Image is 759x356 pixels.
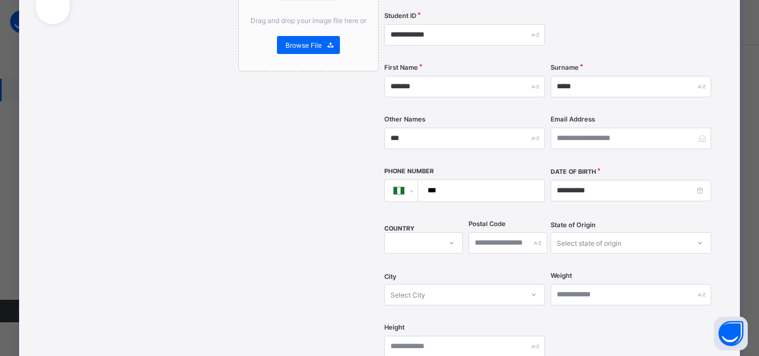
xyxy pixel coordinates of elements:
[285,41,322,49] span: Browse File
[251,16,366,25] span: Drag and drop your image file here or
[384,273,397,281] span: City
[469,220,506,228] label: Postal Code
[384,323,405,331] label: Height
[557,232,621,254] div: Select state of origin
[384,115,425,123] label: Other Names
[384,12,416,20] label: Student ID
[551,168,596,175] label: Date of Birth
[551,272,572,280] label: Weight
[384,225,415,232] span: COUNTRY
[714,317,748,350] button: Open asap
[551,64,579,71] label: Surname
[384,64,418,71] label: First Name
[551,115,595,123] label: Email Address
[551,221,596,229] span: State of Origin
[390,284,425,305] div: Select City
[384,168,434,175] label: Phone Number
